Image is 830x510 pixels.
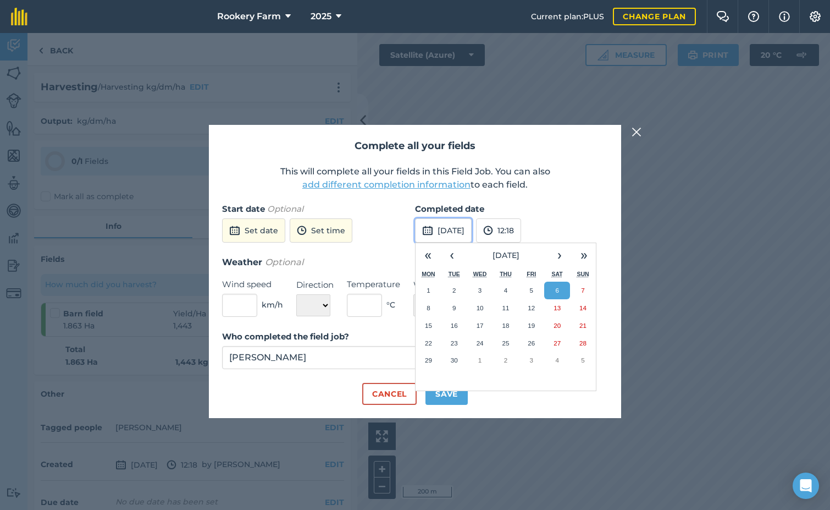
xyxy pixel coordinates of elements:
[500,271,512,277] abbr: Thursday
[493,334,519,352] button: 25 September 2025
[502,322,509,329] abbr: 18 September 2025
[416,317,441,334] button: 15 September 2025
[449,271,460,277] abbr: Tuesday
[222,278,283,291] label: Wind speed
[441,334,467,352] button: 23 September 2025
[528,322,535,329] abbr: 19 September 2025
[222,218,285,243] button: Set date
[440,243,464,267] button: ‹
[570,352,596,369] button: 5 October 2025
[504,287,507,294] abbr: 4 September 2025
[502,339,509,347] abbr: 25 September 2025
[441,282,467,299] button: 2 September 2025
[222,204,265,214] strong: Start date
[425,383,468,405] button: Save
[477,322,484,329] abbr: 17 September 2025
[518,317,544,334] button: 19 September 2025
[547,243,572,267] button: ›
[467,334,493,352] button: 24 September 2025
[544,352,570,369] button: 4 October 2025
[779,10,790,23] img: svg+xml;base64,PHN2ZyB4bWxucz0iaHR0cDovL3d3dy53My5vcmcvMjAwMC9zdmciIHdpZHRoPSIxNyIgaGVpZ2h0PSIxNy...
[478,357,482,364] abbr: 1 October 2025
[415,218,472,243] button: [DATE]
[265,257,303,267] em: Optional
[441,317,467,334] button: 16 September 2025
[504,357,507,364] abbr: 2 October 2025
[552,271,563,277] abbr: Saturday
[544,317,570,334] button: 20 September 2025
[416,352,441,369] button: 29 September 2025
[415,204,484,214] strong: Completed date
[483,224,493,237] img: svg+xml;base64,PD94bWwgdmVyc2lvbj0iMS4wIiBlbmNvZGluZz0idXRmLTgiPz4KPCEtLSBHZW5lcmF0b3I6IEFkb2JlIE...
[416,299,441,317] button: 8 September 2025
[467,352,493,369] button: 1 October 2025
[518,299,544,317] button: 12 September 2025
[262,299,283,311] span: km/h
[793,473,819,499] div: Open Intercom Messenger
[347,278,400,291] label: Temperature
[579,304,586,311] abbr: 14 September 2025
[554,322,561,329] abbr: 20 September 2025
[570,317,596,334] button: 21 September 2025
[427,304,430,311] abbr: 8 September 2025
[528,339,535,347] abbr: 26 September 2025
[518,352,544,369] button: 3 October 2025
[297,224,307,237] img: svg+xml;base64,PD94bWwgdmVyc2lvbj0iMS4wIiBlbmNvZGluZz0idXRmLTgiPz4KPCEtLSBHZW5lcmF0b3I6IEFkb2JlIE...
[467,317,493,334] button: 17 September 2025
[477,339,484,347] abbr: 24 September 2025
[473,271,487,277] abbr: Wednesday
[518,334,544,352] button: 26 September 2025
[311,10,331,23] span: 2025
[416,243,440,267] button: «
[544,299,570,317] button: 13 September 2025
[222,331,349,342] strong: Who completed the field job?
[493,317,519,334] button: 18 September 2025
[518,282,544,299] button: 5 September 2025
[555,287,558,294] abbr: 6 September 2025
[555,357,558,364] abbr: 4 October 2025
[476,218,521,243] button: 12:18
[544,282,570,299] button: 6 September 2025
[425,339,432,347] abbr: 22 September 2025
[554,339,561,347] abbr: 27 September 2025
[493,299,519,317] button: 11 September 2025
[493,352,519,369] button: 2 October 2025
[502,304,509,311] abbr: 11 September 2025
[222,165,608,191] p: This will complete all your fields in this Field Job. You can also to each field.
[413,278,468,292] label: Weather
[290,218,352,243] button: Set time
[451,339,458,347] abbr: 23 September 2025
[427,287,430,294] abbr: 1 September 2025
[362,383,417,405] button: Cancel
[425,322,432,329] abbr: 15 September 2025
[441,299,467,317] button: 9 September 2025
[528,304,535,311] abbr: 12 September 2025
[747,11,760,22] img: A question mark icon
[613,8,696,25] a: Change plan
[716,11,729,22] img: Two speech bubbles overlapping with the left bubble in the forefront
[229,224,240,237] img: svg+xml;base64,PD94bWwgdmVyc2lvbj0iMS4wIiBlbmNvZGluZz0idXRmLTgiPz4KPCEtLSBHZW5lcmF0b3I6IEFkb2JlIE...
[477,304,484,311] abbr: 10 September 2025
[530,357,533,364] abbr: 3 October 2025
[570,299,596,317] button: 14 September 2025
[572,243,596,267] button: »
[570,282,596,299] button: 7 September 2025
[581,357,584,364] abbr: 5 October 2025
[530,287,533,294] abbr: 5 September 2025
[422,224,433,237] img: svg+xml;base64,PD94bWwgdmVyc2lvbj0iMS4wIiBlbmNvZGluZz0idXRmLTgiPz4KPCEtLSBHZW5lcmF0b3I6IEFkb2JlIE...
[467,299,493,317] button: 10 September 2025
[222,255,608,270] h3: Weather
[527,271,536,277] abbr: Friday
[581,287,584,294] abbr: 7 September 2025
[493,250,519,260] span: [DATE]
[11,8,27,25] img: fieldmargin Logo
[464,243,547,267] button: [DATE]
[554,304,561,311] abbr: 13 September 2025
[416,282,441,299] button: 1 September 2025
[267,204,303,214] em: Optional
[422,271,435,277] abbr: Monday
[467,282,493,299] button: 3 September 2025
[451,322,458,329] abbr: 16 September 2025
[809,11,822,22] img: A cog icon
[452,304,456,311] abbr: 9 September 2025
